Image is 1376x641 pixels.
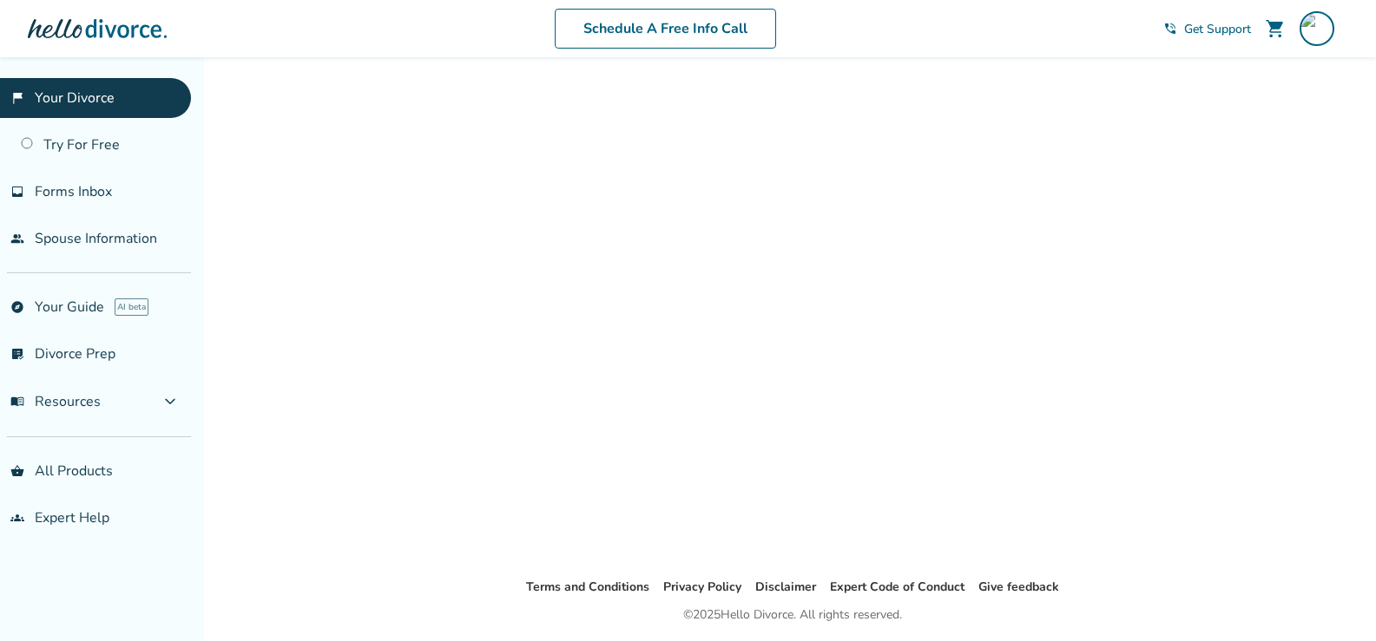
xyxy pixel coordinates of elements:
[526,579,649,595] a: Terms and Conditions
[10,464,24,478] span: shopping_basket
[1163,22,1177,36] span: phone_in_talk
[1163,21,1251,37] a: phone_in_talkGet Support
[35,182,112,201] span: Forms Inbox
[978,577,1059,598] li: Give feedback
[10,185,24,199] span: inbox
[160,391,181,412] span: expand_more
[10,392,101,411] span: Resources
[10,511,24,525] span: groups
[10,347,24,361] span: list_alt_check
[1184,21,1251,37] span: Get Support
[10,395,24,409] span: menu_book
[755,577,816,598] li: Disclaimer
[10,232,24,245] span: people
[115,298,148,316] span: AI beta
[10,300,24,314] span: explore
[555,9,776,49] a: Schedule A Free Info Call
[663,579,741,595] a: Privacy Policy
[683,605,902,625] div: © 2025 Hello Divorce. All rights reserved.
[830,579,965,595] a: Expert Code of Conduct
[1265,18,1286,39] span: shopping_cart
[1300,11,1334,46] img: omar.morales@comcast.net
[10,91,24,105] span: flag_2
